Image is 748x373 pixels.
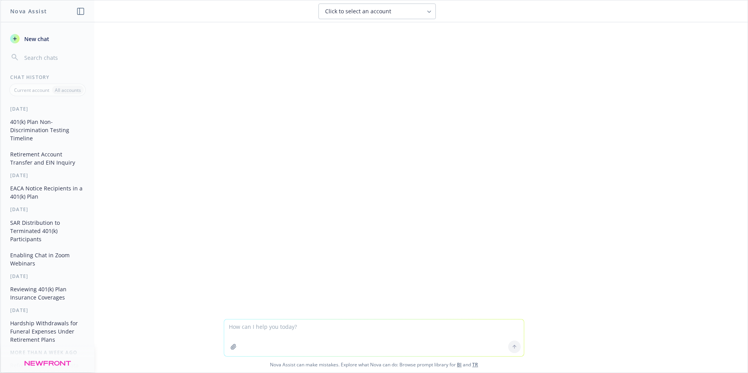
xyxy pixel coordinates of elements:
[318,4,436,19] button: Click to select an account
[7,182,88,203] button: EACA Notice Recipients in a 401(k) Plan
[7,148,88,169] button: Retirement Account Transfer and EIN Inquiry
[472,361,478,368] a: TR
[1,273,94,280] div: [DATE]
[7,317,88,346] button: Hardship Withdrawals for Funeral Expenses Under Retirement Plans
[7,32,88,46] button: New chat
[1,307,94,314] div: [DATE]
[55,87,81,93] p: All accounts
[7,216,88,246] button: SAR Distribution to Terminated 401(k) Participants
[325,7,391,15] span: Click to select an account
[7,283,88,304] button: Reviewing 401(k) Plan Insurance Coverages
[1,106,94,112] div: [DATE]
[7,249,88,270] button: Enabling Chat in Zoom Webinars
[7,115,88,145] button: 401(k) Plan Non-Discrimination Testing Timeline
[23,52,85,63] input: Search chats
[1,74,94,81] div: Chat History
[10,7,47,15] h1: Nova Assist
[1,349,94,356] div: More than a week ago
[23,35,49,43] span: New chat
[14,87,49,93] p: Current account
[4,357,744,373] span: Nova Assist can make mistakes. Explore what Nova can do: Browse prompt library for and
[1,206,94,213] div: [DATE]
[457,361,462,368] a: BI
[1,172,94,179] div: [DATE]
